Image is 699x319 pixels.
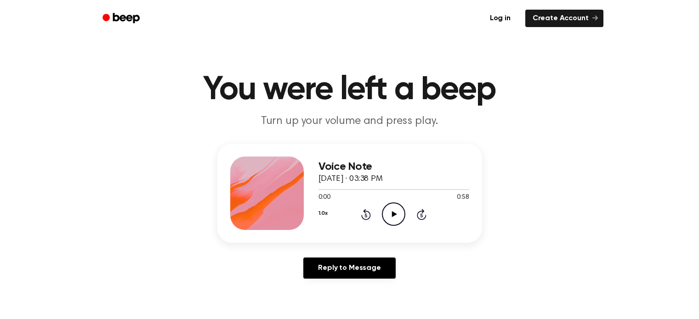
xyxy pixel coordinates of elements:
span: [DATE] · 03:38 PM [318,175,383,183]
button: 1.0x [318,206,328,221]
h1: You were left a beep [114,73,585,106]
a: Create Account [525,10,603,27]
a: Beep [96,10,148,28]
a: Reply to Message [303,257,395,279]
span: 0:58 [457,193,469,202]
h3: Voice Note [318,161,469,173]
span: 0:00 [318,193,330,202]
a: Log in [481,8,520,29]
p: Turn up your volume and press play. [173,114,526,129]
